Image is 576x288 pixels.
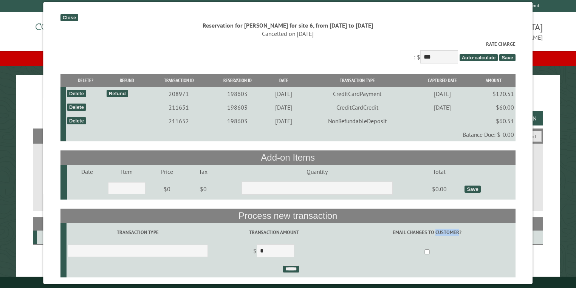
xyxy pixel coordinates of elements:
td: $120.51 [472,87,516,101]
td: $0.00 [415,178,464,200]
td: Quantity [219,165,415,178]
div: Save [465,186,481,193]
th: Add-on Items [60,150,516,165]
td: Item [107,165,147,178]
label: Email changes to customer? [340,229,514,236]
td: NonRefundableDeposit [302,114,413,128]
div: Delete [67,104,86,111]
td: 198603 [209,114,266,128]
td: $0 [147,178,188,200]
label: Transaction Type [68,229,208,236]
td: $60.00 [472,101,516,114]
span: Save [500,54,516,61]
label: Transaction Amount [211,229,338,236]
td: [DATE] [266,87,302,101]
th: Transaction Type [302,74,413,87]
label: Rate Charge [60,40,516,48]
td: [DATE] [266,114,302,128]
div: Cancelled on [DATE] [60,29,516,38]
td: $0 [188,178,219,200]
th: Amount [472,74,516,87]
th: Captured Date [413,74,472,87]
td: Balance Due: $-0.00 [66,128,516,141]
td: 211651 [149,101,209,114]
div: Delete [67,90,86,97]
div: Delete [67,117,86,124]
th: Delete? [66,74,105,87]
img: Campground Commander [33,15,128,44]
td: [DATE] [413,87,472,101]
td: $ [209,241,339,262]
td: 208971 [149,87,209,101]
td: 211652 [149,114,209,128]
th: Refund [105,74,149,87]
div: : $ [60,40,516,65]
span: Auto-calculate [460,54,498,61]
div: Close [60,14,78,21]
td: Date [67,165,107,178]
td: CreditCardPayment [302,87,413,101]
td: [DATE] [413,101,472,114]
h1: Reservations [33,87,543,108]
th: Reservation ID [209,74,266,87]
td: Price [147,165,188,178]
h2: Filters [33,129,543,143]
th: Date [266,74,302,87]
td: 198603 [209,101,266,114]
div: Refund [107,90,128,97]
small: © Campground Commander LLC. All rights reserved. [245,280,331,285]
td: 198603 [209,87,266,101]
td: Tax [188,165,219,178]
div: 6 [40,234,67,241]
div: Reservation for [PERSON_NAME] for site 6, from [DATE] to [DATE] [60,21,516,29]
td: CreditCardCredit [302,101,413,114]
th: Process new transaction [60,209,516,223]
td: Total [415,165,464,178]
th: Transaction ID [149,74,209,87]
th: Site [37,217,69,231]
td: $60.51 [472,114,516,128]
td: [DATE] [266,101,302,114]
